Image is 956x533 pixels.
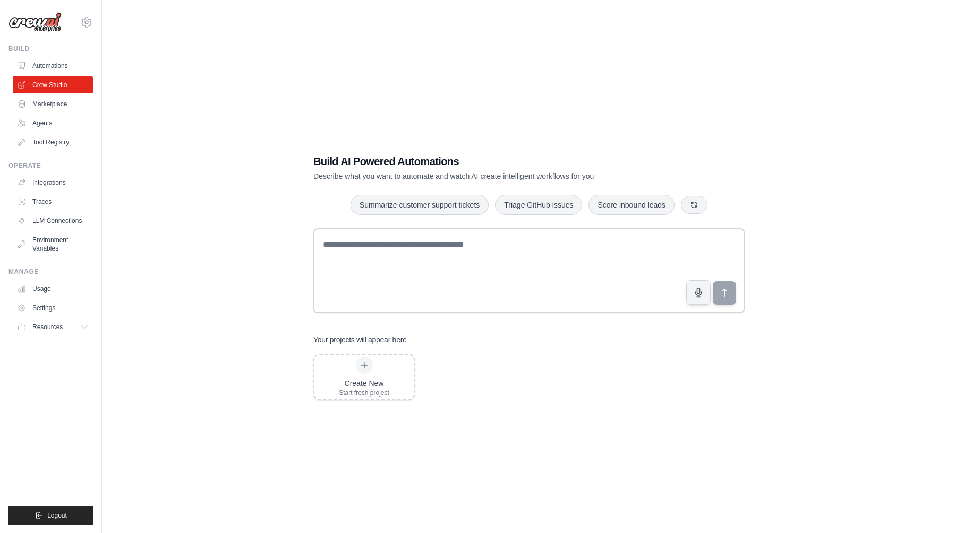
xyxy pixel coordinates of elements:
a: Crew Studio [13,76,93,93]
a: Integrations [13,174,93,191]
span: Resources [32,323,63,331]
button: Get new suggestions [681,196,707,214]
div: Start fresh project [339,389,389,397]
a: Agents [13,115,93,132]
div: Manage [8,268,93,276]
p: Describe what you want to automate and watch AI create intelligent workflows for you [313,171,670,182]
button: Score inbound leads [588,195,675,215]
a: Settings [13,299,93,316]
h3: Your projects will appear here [313,334,407,345]
button: Summarize customer support tickets [351,195,489,215]
a: Environment Variables [13,231,93,257]
button: Logout [8,506,93,525]
img: Logo [8,12,62,32]
button: Click to speak your automation idea [686,280,711,305]
span: Logout [47,511,67,520]
a: Traces [13,193,93,210]
button: Triage GitHub issues [495,195,582,215]
div: Operate [8,161,93,170]
button: Resources [13,319,93,336]
div: Build [8,45,93,53]
h1: Build AI Powered Automations [313,154,670,169]
a: Usage [13,280,93,297]
a: Automations [13,57,93,74]
a: Tool Registry [13,134,93,151]
div: Create New [339,378,389,389]
a: LLM Connections [13,212,93,229]
a: Marketplace [13,96,93,113]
